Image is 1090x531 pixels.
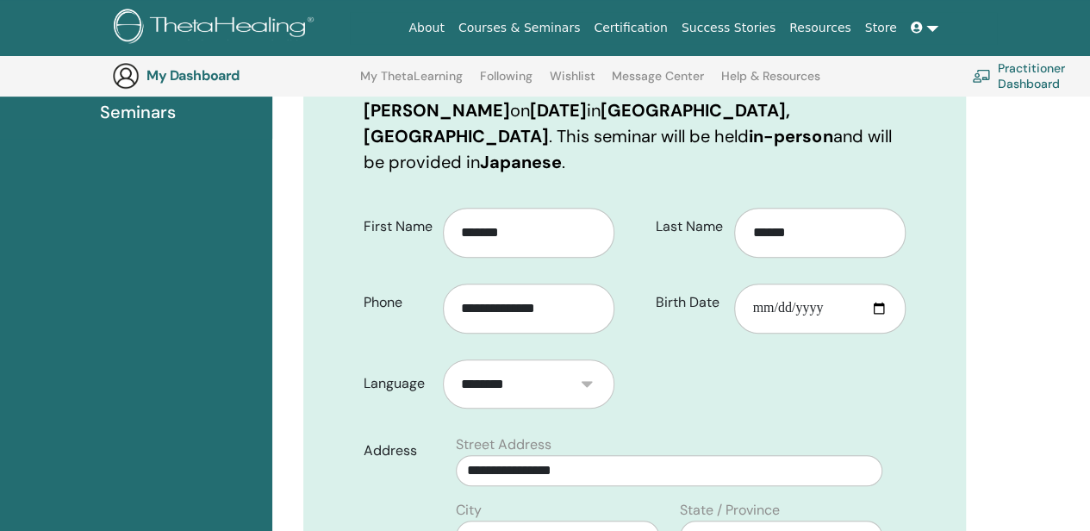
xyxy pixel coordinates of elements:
[364,72,906,175] p: You are registering for on in . This seminar will be held and will be provided in .
[749,125,832,147] b: in-person
[530,99,587,122] b: [DATE]
[456,500,482,521] label: City
[351,210,443,243] label: First Name
[351,367,443,400] label: Language
[675,12,782,44] a: Success Stories
[100,73,258,125] span: Completed Seminars
[680,500,780,521] label: State / Province
[452,12,588,44] a: Courses & Seminars
[364,99,790,147] b: [GEOGRAPHIC_DATA], [GEOGRAPHIC_DATA]
[456,434,551,455] label: Street Address
[858,12,904,44] a: Store
[782,12,858,44] a: Resources
[550,69,595,97] a: Wishlist
[351,434,445,467] label: Address
[114,9,320,47] img: logo.png
[360,69,463,97] a: My ThetaLearning
[364,73,739,122] b: Planes of Existence with [PERSON_NAME]
[480,69,533,97] a: Following
[351,286,443,319] label: Phone
[721,69,820,97] a: Help & Resources
[612,69,704,97] a: Message Center
[112,62,140,90] img: generic-user-icon.jpg
[643,286,735,319] label: Birth Date
[402,12,451,44] a: About
[480,151,562,173] b: Japanese
[643,210,735,243] label: Last Name
[146,67,319,84] h3: My Dashboard
[972,69,991,83] img: chalkboard-teacher.svg
[587,12,674,44] a: Certification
